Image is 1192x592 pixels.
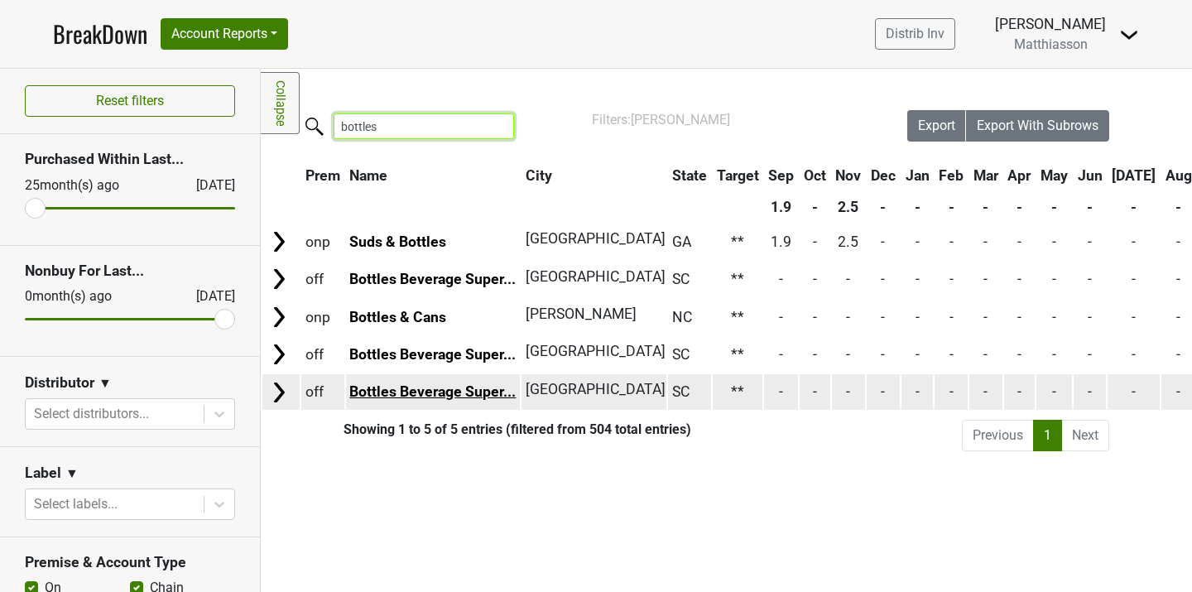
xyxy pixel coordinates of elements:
[779,309,783,325] span: -
[838,233,858,250] span: 2.5
[301,374,344,410] td: off
[916,346,920,363] span: -
[25,374,94,392] h3: Distributor
[672,309,692,325] span: NC
[161,18,288,50] button: Account Reports
[949,346,954,363] span: -
[349,271,516,287] a: Bottles Beverage Super...
[867,192,900,222] th: -
[1074,192,1107,222] th: -
[881,233,885,250] span: -
[267,380,291,405] img: Arrow right
[881,346,885,363] span: -
[631,112,730,128] span: [PERSON_NAME]
[949,271,954,287] span: -
[1017,346,1021,363] span: -
[1176,233,1180,250] span: -
[1176,271,1180,287] span: -
[1132,383,1136,400] span: -
[1088,309,1092,325] span: -
[526,306,637,322] span: [PERSON_NAME]
[881,271,885,287] span: -
[267,229,291,254] img: Arrow right
[901,161,934,190] th: Jan: activate to sort column ascending
[949,233,954,250] span: -
[25,464,61,482] h3: Label
[995,13,1106,35] div: [PERSON_NAME]
[983,271,988,287] span: -
[53,17,147,51] a: BreakDown
[349,346,516,363] a: Bottles Beverage Super...
[526,343,666,359] span: [GEOGRAPHIC_DATA]
[99,373,112,393] span: ▼
[1017,309,1021,325] span: -
[800,192,830,222] th: -
[1074,161,1107,190] th: Jun: activate to sort column ascending
[305,167,340,184] span: Prem
[1108,192,1160,222] th: -
[813,383,817,400] span: -
[916,309,920,325] span: -
[1132,233,1136,250] span: -
[521,161,658,190] th: City: activate to sort column ascending
[267,305,291,330] img: Arrow right
[25,554,235,571] h3: Premise & Account Type
[672,346,690,363] span: SC
[983,346,988,363] span: -
[813,309,817,325] span: -
[1036,161,1072,190] th: May: activate to sort column ascending
[881,309,885,325] span: -
[1052,383,1056,400] span: -
[983,383,988,400] span: -
[800,161,830,190] th: Oct: activate to sort column ascending
[935,192,968,222] th: -
[983,233,988,250] span: -
[1088,383,1092,400] span: -
[526,268,666,285] span: [GEOGRAPHIC_DATA]
[846,309,850,325] span: -
[764,161,798,190] th: Sep: activate to sort column ascending
[881,383,885,400] span: -
[832,161,866,190] th: Nov: activate to sort column ascending
[916,233,920,250] span: -
[846,271,850,287] span: -
[935,161,968,190] th: Feb: activate to sort column ascending
[1017,383,1021,400] span: -
[779,346,783,363] span: -
[25,151,235,168] h3: Purchased Within Last...
[1004,161,1036,190] th: Apr: activate to sort column ascending
[349,309,446,325] a: Bottles & Cans
[813,271,817,287] span: -
[916,271,920,287] span: -
[25,85,235,117] button: Reset filters
[1108,161,1160,190] th: Jul: activate to sort column ascending
[813,233,817,250] span: -
[1017,271,1021,287] span: -
[1052,233,1056,250] span: -
[181,286,235,306] div: [DATE]
[349,167,387,184] span: Name
[1176,346,1180,363] span: -
[1176,309,1180,325] span: -
[1014,36,1088,52] span: Matthiasson
[771,233,791,250] span: 1.9
[349,383,516,400] a: Bottles Beverage Super...
[1132,309,1136,325] span: -
[346,161,521,190] th: Name: activate to sort column ascending
[969,161,1002,190] th: Mar: activate to sort column ascending
[267,267,291,291] img: Arrow right
[1052,346,1056,363] span: -
[846,383,850,400] span: -
[349,233,446,250] a: Suds & Bottles
[813,346,817,363] span: -
[25,286,156,306] div: 0 month(s) ago
[832,192,866,222] th: 2.5
[672,383,690,400] span: SC
[867,161,900,190] th: Dec: activate to sort column ascending
[1052,271,1056,287] span: -
[875,18,955,50] a: Distrib Inv
[1004,192,1036,222] th: -
[907,110,967,142] button: Export
[764,192,798,222] th: 1.9
[301,336,344,372] td: off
